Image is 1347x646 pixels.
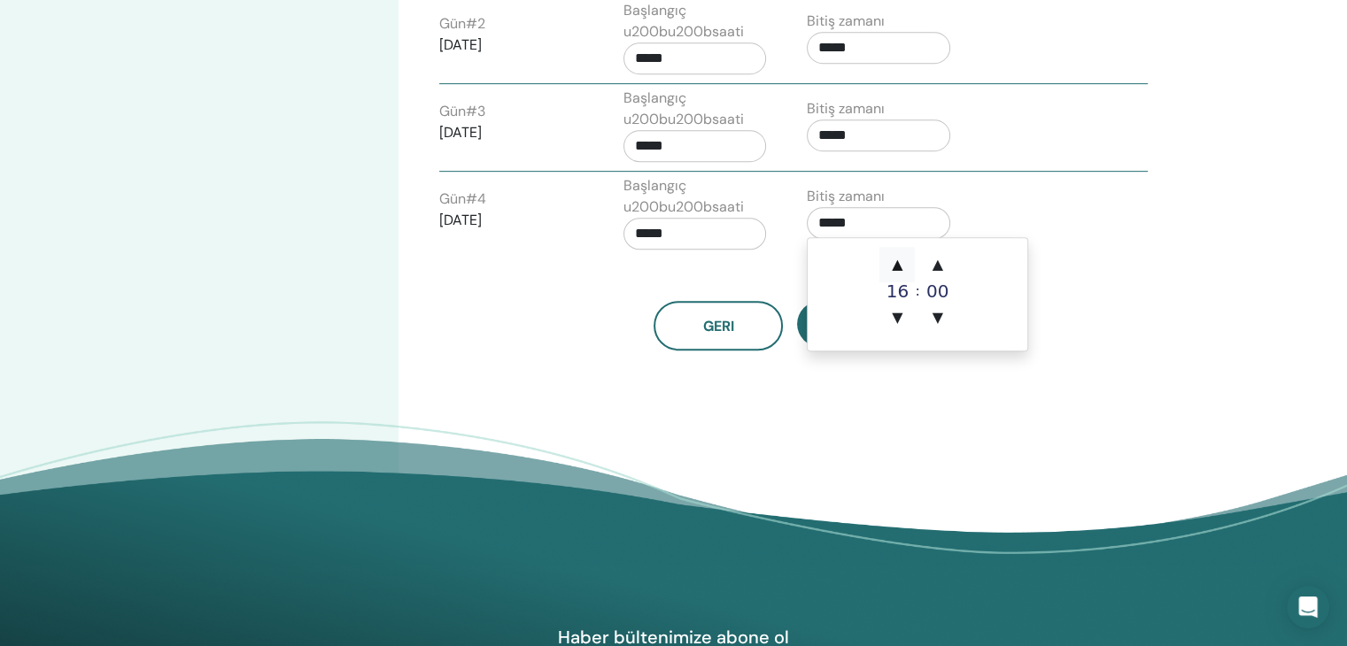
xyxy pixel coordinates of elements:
p: [DATE] [439,35,583,56]
label: Bitiş zamanı [807,98,885,119]
label: Bitiş zamanı [807,11,885,32]
button: Geri [654,301,783,350]
label: Başlangıç u200bu200bsaati [623,88,767,130]
span: ▼ [920,300,956,335]
span: ▲ [920,247,956,282]
button: Sonraki [797,301,926,347]
span: Geri [703,317,734,335]
label: Gün # 3 [439,101,485,122]
span: ▼ [879,300,915,335]
div: : [915,247,919,335]
label: Gün # 2 [439,13,485,35]
label: Başlangıç u200bu200bsaati [623,175,767,218]
span: ▲ [879,247,915,282]
div: 00 [920,282,956,300]
p: [DATE] [439,122,583,143]
label: Gün # 4 [439,188,486,210]
p: [DATE] [439,210,583,231]
label: Bitiş zamanı [807,186,885,207]
div: 16 [879,282,915,300]
div: Open Intercom Messenger [1287,586,1329,628]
